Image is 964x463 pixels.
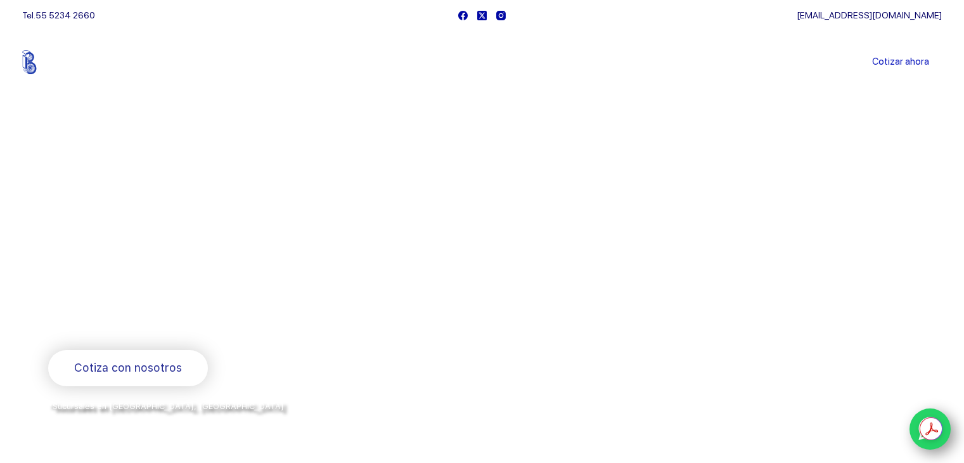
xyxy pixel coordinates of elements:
[48,401,284,411] span: *Sucursales en [GEOGRAPHIC_DATA], [GEOGRAPHIC_DATA]
[496,11,506,20] a: Instagram
[909,408,951,450] a: WhatsApp
[48,216,466,304] span: Somos los doctores de la industria
[859,49,942,75] a: Cotizar ahora
[48,317,299,333] span: Rodamientos y refacciones industriales
[35,10,95,20] a: 55 5234 2660
[333,30,631,94] nav: Menu Principal
[48,415,355,426] span: y envíos a todo [GEOGRAPHIC_DATA] por la paquetería de su preferencia
[22,50,101,74] img: Balerytodo
[477,11,487,20] a: X (Twitter)
[48,189,210,205] span: Bienvenido a Balerytodo®
[74,359,182,377] span: Cotiza con nosotros
[22,10,95,20] span: Tel.
[48,350,208,386] a: Cotiza con nosotros
[458,11,468,20] a: Facebook
[797,10,942,20] a: [EMAIL_ADDRESS][DOMAIN_NAME]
